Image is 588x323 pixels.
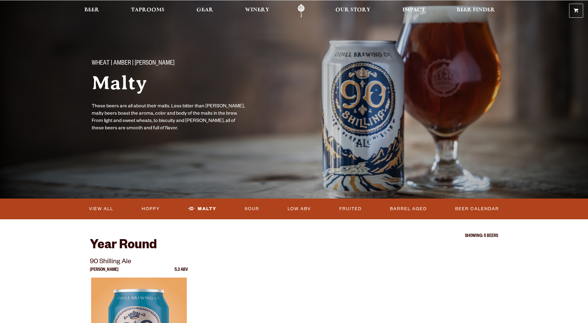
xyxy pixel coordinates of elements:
a: Gear [193,4,217,18]
a: Taprooms [127,4,168,18]
p: 5.3 ABV [175,268,188,278]
a: Barrel Aged [388,202,429,216]
p: These beers are all about their malts. Less bitter than [PERSON_NAME], malty beers boast the arom... [92,103,248,132]
a: Fruited [337,202,364,216]
a: Winery [241,4,273,18]
h2: Year Round [90,239,498,253]
a: Beer Calendar [453,202,501,216]
span: Beer [84,8,99,13]
a: Low ABV [285,202,313,216]
a: Beer Finder [453,4,499,18]
span: Winery [245,8,269,13]
a: Beer [80,4,103,18]
h1: Malty [92,73,282,93]
a: Sour [242,202,262,216]
a: Odell Home [290,4,313,18]
p: [PERSON_NAME] [90,268,119,278]
span: Beer Finder [457,8,495,13]
span: Impact [402,8,425,13]
a: Hoppy [139,202,162,216]
p: 90 Shilling Ale [90,257,188,268]
span: Our Story [335,8,370,13]
p: Showing: 5 Beers [90,234,498,239]
span: Gear [197,8,213,13]
span: Taprooms [131,8,165,13]
a: Our Story [331,4,374,18]
a: View All [87,202,116,216]
a: Malty [186,202,219,216]
span: Wheat | Amber | [PERSON_NAME] [92,60,175,68]
a: Impact [398,4,429,18]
